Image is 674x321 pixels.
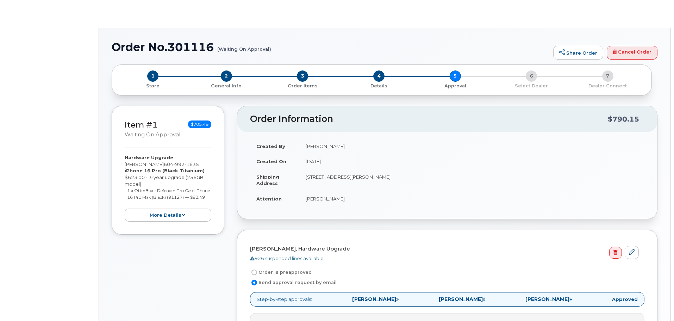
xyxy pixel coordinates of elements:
span: 992 [173,161,185,167]
span: » [352,297,399,302]
span: 1635 [185,161,199,167]
a: 2 General Info [188,82,265,89]
td: [STREET_ADDRESS][PERSON_NAME] [299,169,644,191]
span: » [439,297,485,302]
p: Details [344,83,414,89]
strong: [PERSON_NAME] [352,296,396,302]
span: 4 [373,70,385,82]
p: Step-by-step approvals: [250,292,644,307]
p: General Info [191,83,262,89]
h4: [PERSON_NAME], Hardware Upgrade [250,246,639,252]
small: 1 x OtterBox - Defender Pro Case iPhone 16 Pro Max (Black) (91127) — $82.49 [127,188,210,200]
h1: Order No.301116 [112,41,550,53]
strong: Hardware Upgrade [125,155,173,160]
input: Send approval request by email [251,280,257,285]
label: Order is preapproved [250,268,312,277]
strong: [PERSON_NAME] [439,296,483,302]
span: 604 [164,161,199,167]
span: 2 [221,70,232,82]
button: more details [125,209,211,222]
strong: Attention [256,196,282,202]
label: Send approval request by email [250,278,337,287]
div: $790.15 [608,112,639,126]
a: Item #1 [125,120,158,130]
strong: iPhone 16 Pro (Black Titanium) [125,168,205,173]
td: [PERSON_NAME] [299,191,644,206]
div: [PERSON_NAME] $623.00 - 3-year upgrade (256GB model) [125,154,211,222]
span: 1 [147,70,158,82]
a: Share Order [553,46,603,60]
div: 926 suspended lines available. [250,255,639,262]
small: (Waiting On Approval) [217,41,271,52]
strong: Shipping Address [256,174,279,186]
strong: Created On [256,159,286,164]
a: 3 Order Items [264,82,341,89]
strong: Approved [612,296,638,303]
p: Store [120,83,186,89]
span: 3 [297,70,308,82]
strong: [PERSON_NAME] [525,296,569,302]
small: Waiting On Approval [125,131,180,138]
input: Order is preapproved [251,270,257,275]
td: [PERSON_NAME] [299,138,644,154]
a: 1 Store [118,82,188,89]
a: Cancel Order [607,46,657,60]
p: Order Items [267,83,338,89]
span: $705.49 [188,121,211,128]
td: [DATE] [299,154,644,169]
strong: Created By [256,143,285,149]
span: » [525,297,572,302]
a: 4 Details [341,82,417,89]
h2: Order Information [250,114,608,124]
